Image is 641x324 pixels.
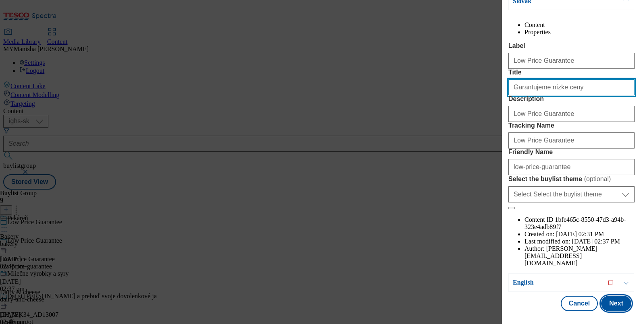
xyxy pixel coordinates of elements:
li: Author: [524,245,635,267]
label: Select the buylist theme [508,175,635,183]
span: [DATE] 02:31 PM [556,231,604,237]
span: [DATE] 02:37 PM [572,238,620,245]
li: Created on: [524,231,635,238]
span: ( optional ) [584,175,611,182]
button: Next [601,296,631,311]
label: Title [508,69,635,76]
input: Enter Tracking Name [508,132,635,149]
label: Tracking Name [508,122,635,129]
li: Content [524,21,635,29]
button: Cancel [561,296,598,311]
li: Properties [524,29,635,36]
input: Enter Description [508,106,635,122]
span: [PERSON_NAME][EMAIL_ADDRESS][DOMAIN_NAME] [524,245,597,266]
span: 1bfe465c-8550-47d3-a94b-323e4adb89f7 [524,216,626,230]
li: Last modified on: [524,238,635,245]
label: Friendly Name [508,149,635,156]
label: Description [508,95,635,103]
li: Content ID [524,216,635,231]
input: Enter Label [508,53,635,69]
label: Label [508,42,635,50]
input: Enter Title [508,79,635,95]
p: English [513,279,597,287]
input: Enter Friendly Name [508,159,635,175]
